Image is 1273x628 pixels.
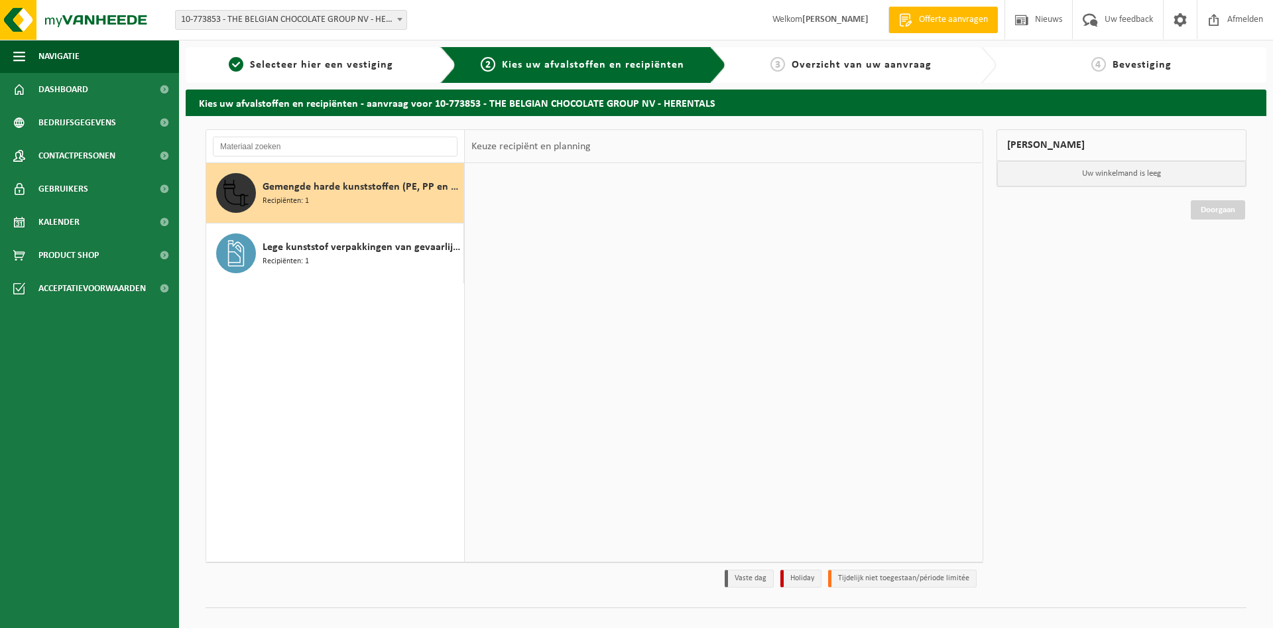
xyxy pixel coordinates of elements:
[481,57,495,72] span: 2
[828,570,977,588] li: Tijdelijk niet toegestaan/période limitée
[38,206,80,239] span: Kalender
[997,161,1246,186] p: Uw winkelmand is leeg
[916,13,991,27] span: Offerte aanvragen
[770,57,785,72] span: 3
[263,239,460,255] span: Lege kunststof verpakkingen van gevaarlijke stoffen
[725,570,774,588] li: Vaste dag
[176,11,406,29] span: 10-773853 - THE BELGIAN CHOCOLATE GROUP NV - HERENTALS
[229,57,243,72] span: 1
[1113,60,1172,70] span: Bevestiging
[1091,57,1106,72] span: 4
[465,130,597,163] div: Keuze recipiënt en planning
[802,15,869,25] strong: [PERSON_NAME]
[263,179,460,195] span: Gemengde harde kunststoffen (PE, PP en PVC), recycleerbaar (industrieel)
[997,129,1247,161] div: [PERSON_NAME]
[206,163,464,223] button: Gemengde harde kunststoffen (PE, PP en PVC), recycleerbaar (industrieel) Recipiënten: 1
[206,223,464,283] button: Lege kunststof verpakkingen van gevaarlijke stoffen Recipiënten: 1
[263,255,309,268] span: Recipiënten: 1
[888,7,998,33] a: Offerte aanvragen
[192,57,430,73] a: 1Selecteer hier een vestiging
[792,60,932,70] span: Overzicht van uw aanvraag
[780,570,821,588] li: Holiday
[502,60,684,70] span: Kies uw afvalstoffen en recipiënten
[38,139,115,172] span: Contactpersonen
[213,137,457,157] input: Materiaal zoeken
[38,73,88,106] span: Dashboard
[38,40,80,73] span: Navigatie
[38,172,88,206] span: Gebruikers
[38,239,99,272] span: Product Shop
[186,90,1266,115] h2: Kies uw afvalstoffen en recipiënten - aanvraag voor 10-773853 - THE BELGIAN CHOCOLATE GROUP NV - ...
[38,106,116,139] span: Bedrijfsgegevens
[175,10,407,30] span: 10-773853 - THE BELGIAN CHOCOLATE GROUP NV - HERENTALS
[250,60,393,70] span: Selecteer hier een vestiging
[263,195,309,208] span: Recipiënten: 1
[38,272,146,305] span: Acceptatievoorwaarden
[1191,200,1245,220] a: Doorgaan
